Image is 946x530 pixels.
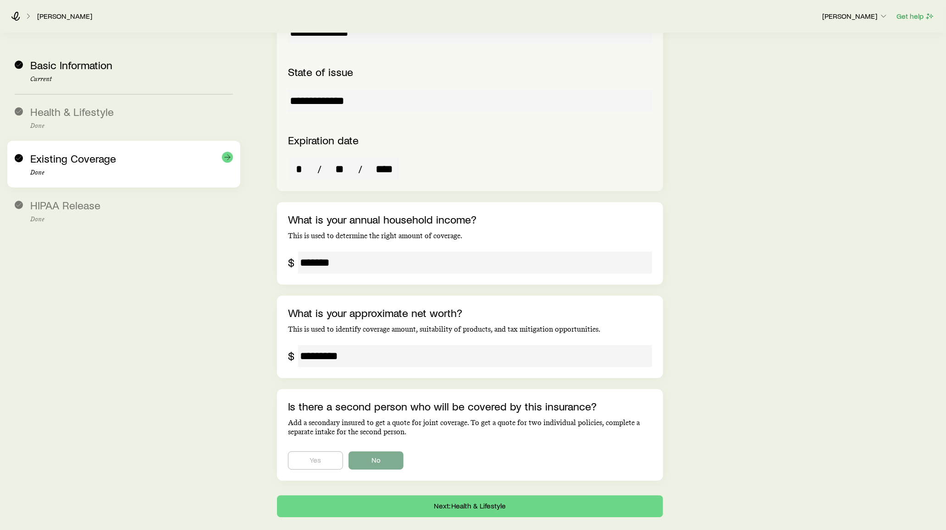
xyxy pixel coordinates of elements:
[354,163,366,175] span: /
[30,105,114,118] span: Health & Lifestyle
[314,163,325,175] span: /
[288,350,294,362] div: $
[30,122,233,130] p: Done
[288,256,294,269] div: $
[288,65,353,78] label: State of issue
[288,400,653,413] p: Is there a second person who will be covered by this insurance?
[30,152,116,165] span: Existing Coverage
[349,451,404,470] button: No
[822,11,889,22] button: [PERSON_NAME]
[288,451,343,470] button: Yes
[822,11,888,21] p: [PERSON_NAME]
[30,198,100,212] span: HIPAA Release
[288,213,653,226] p: What is your annual household income?
[37,12,93,21] a: [PERSON_NAME]
[288,325,653,334] p: This is used to identify coverage amount, suitability of products, and tax mitigation opportunities.
[288,231,653,240] p: This is used to determine the right amount of coverage.
[896,11,935,22] button: Get help
[277,495,664,517] button: Next: Health & Lifestyle
[288,133,359,147] label: Expiration date
[288,306,653,319] p: What is your approximate net worth?
[288,418,653,437] p: Add a secondary insured to get a quote for joint coverage. To get a quote for two individual poli...
[30,216,233,223] p: Done
[30,169,233,176] p: Done
[30,58,112,71] span: Basic Information
[30,76,233,83] p: Current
